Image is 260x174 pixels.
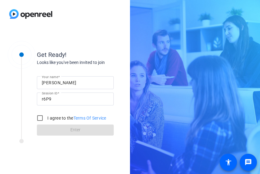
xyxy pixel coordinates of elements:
mat-icon: accessibility [225,159,232,166]
label: I agree to the [46,115,106,121]
mat-icon: message [245,159,252,166]
mat-label: Your name [42,75,58,79]
mat-label: Session ID [42,91,57,95]
a: Terms Of Service [73,116,106,121]
div: Get Ready! [37,50,160,59]
div: Looks like you've been invited to join [37,59,160,66]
